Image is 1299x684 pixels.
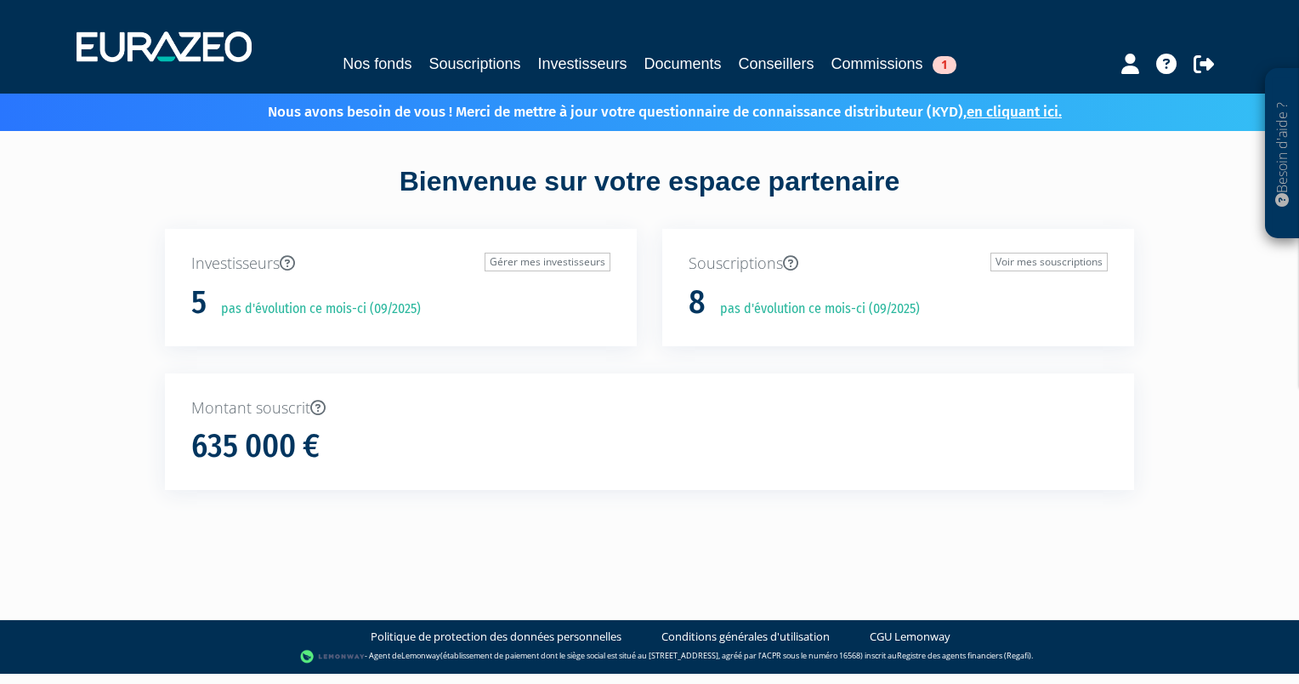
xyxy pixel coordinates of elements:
a: Souscriptions [428,52,520,76]
h1: 635 000 € [191,429,320,465]
p: Investisseurs [191,253,610,275]
a: Conditions générales d'utilisation [661,629,830,645]
p: Nous avons besoin de vous ! Merci de mettre à jour votre questionnaire de connaissance distribute... [218,98,1062,123]
a: Politique de protection des données personnelles [371,629,621,645]
a: Investisseurs [537,52,627,76]
p: Besoin d'aide ? [1273,77,1292,231]
a: Lemonway [401,651,440,662]
a: Conseillers [739,52,814,76]
img: 1732889491-logotype_eurazeo_blanc_rvb.png [77,31,252,62]
a: Gérer mes investisseurs [485,253,610,271]
h1: 5 [191,285,207,321]
span: 1 [933,56,956,74]
a: Documents [644,52,722,76]
a: Commissions1 [831,52,956,76]
a: Nos fonds [343,52,411,76]
p: pas d'évolution ce mois-ci (09/2025) [209,299,421,319]
img: logo-lemonway.png [300,648,366,665]
a: en cliquant ici. [967,103,1062,121]
h1: 8 [689,285,706,321]
div: Bienvenue sur votre espace partenaire [152,162,1147,229]
p: pas d'évolution ce mois-ci (09/2025) [708,299,920,319]
a: Voir mes souscriptions [990,253,1108,271]
a: Registre des agents financiers (Regafi) [897,651,1031,662]
p: Souscriptions [689,253,1108,275]
a: CGU Lemonway [870,629,950,645]
div: - Agent de (établissement de paiement dont le siège social est situé au [STREET_ADDRESS], agréé p... [17,648,1282,665]
p: Montant souscrit [191,397,1108,419]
